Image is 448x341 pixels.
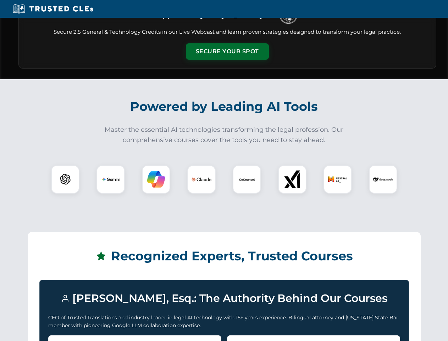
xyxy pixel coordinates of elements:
[27,28,427,36] p: Secure 2.5 General & Technology Credits in our Live Webcast and learn proven strategies designed ...
[187,165,216,194] div: Claude
[278,165,306,194] div: xAI
[369,165,397,194] div: DeepSeek
[192,169,211,189] img: Claude Logo
[102,170,120,188] img: Gemini Logo
[96,165,125,194] div: Gemini
[373,169,393,189] img: DeepSeek Logo
[283,170,301,188] img: xAI Logo
[186,43,269,60] button: Secure Your Spot
[51,165,79,194] div: ChatGPT
[147,170,165,188] img: Copilot Logo
[328,169,348,189] img: Mistral AI Logo
[48,314,400,330] p: CEO of Trusted Translations and industry leader in legal AI technology with 15+ years experience....
[238,170,256,188] img: CoCounsel Logo
[142,165,170,194] div: Copilot
[48,289,400,308] h3: [PERSON_NAME], Esq.: The Authority Behind Our Courses
[100,125,348,145] p: Master the essential AI technologies transforming the legal profession. Our comprehensive courses...
[39,244,409,269] h2: Recognized Experts, Trusted Courses
[11,4,95,14] img: Trusted CLEs
[233,165,261,194] div: CoCounsel
[28,94,421,119] h2: Powered by Leading AI Tools
[55,169,76,190] img: ChatGPT Logo
[323,165,352,194] div: Mistral AI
